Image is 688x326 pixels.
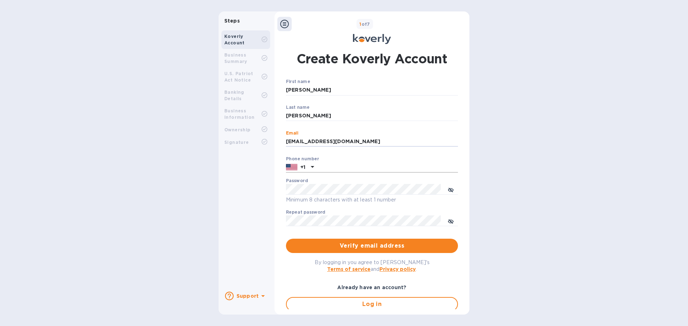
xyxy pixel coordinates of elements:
b: Banking Details [224,89,244,101]
a: Privacy policy [379,266,416,272]
label: Phone number [286,157,319,161]
input: Enter your last name [286,111,458,121]
b: Koverly Account [224,34,245,45]
button: toggle password visibility [444,214,458,228]
input: Email [286,136,458,147]
input: Enter your first name [286,85,458,96]
label: Last name [286,105,310,110]
button: Verify email address [286,239,458,253]
span: Log in [292,300,451,308]
label: Email [286,131,298,135]
button: Log in [286,297,458,311]
b: of 7 [359,21,370,27]
label: Password [286,179,308,183]
img: US [286,163,297,171]
b: Business Information [224,108,254,120]
p: +1 [300,164,305,171]
p: Minimum 8 characters with at least 1 number [286,196,458,204]
span: 1 [359,21,361,27]
b: U.S. Patriot Act Notice [224,71,253,83]
span: By logging in you agree to [PERSON_NAME]'s and . [315,259,430,272]
b: Ownership [224,127,250,132]
b: Already have an account? [337,284,406,290]
h1: Create Koverly Account [297,50,448,68]
b: Steps [224,18,240,24]
b: Signature [224,140,249,145]
a: Terms of service [327,266,371,272]
b: Support [236,293,259,299]
button: toggle password visibility [444,182,458,196]
b: Business Summary [224,52,247,64]
label: First name [286,80,310,84]
label: Repeat password [286,210,325,215]
span: Verify email address [292,242,452,250]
